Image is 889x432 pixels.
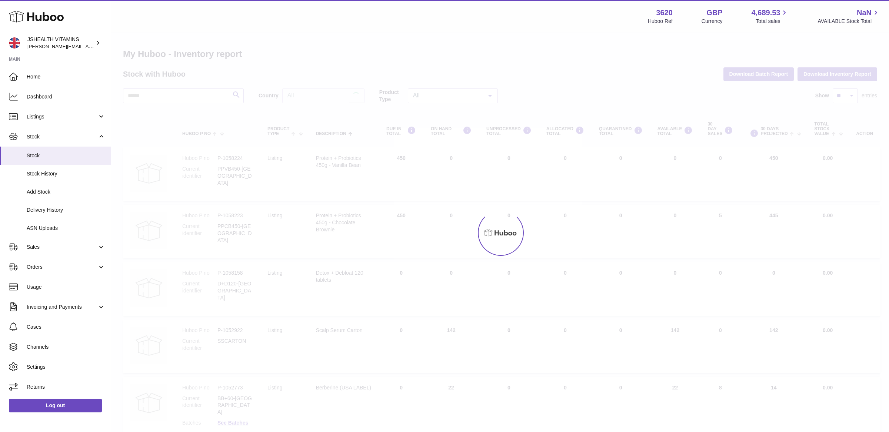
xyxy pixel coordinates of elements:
[702,18,723,25] div: Currency
[27,304,97,311] span: Invoicing and Payments
[648,18,673,25] div: Huboo Ref
[27,188,105,195] span: Add Stock
[9,399,102,412] a: Log out
[27,324,105,331] span: Cases
[857,8,872,18] span: NaN
[27,152,105,159] span: Stock
[756,18,789,25] span: Total sales
[27,43,149,49] span: [PERSON_NAME][EMAIL_ADDRESS][DOMAIN_NAME]
[27,93,105,100] span: Dashboard
[706,8,722,18] strong: GBP
[27,73,105,80] span: Home
[27,384,105,391] span: Returns
[27,344,105,351] span: Channels
[27,170,105,177] span: Stock History
[27,113,97,120] span: Listings
[27,264,97,271] span: Orders
[656,8,673,18] strong: 3620
[27,244,97,251] span: Sales
[27,284,105,291] span: Usage
[818,8,880,25] a: NaN AVAILABLE Stock Total
[9,37,20,48] img: francesca@jshealthvitamins.com
[27,133,97,140] span: Stock
[27,36,94,50] div: JSHEALTH VITAMINS
[752,8,780,18] span: 4,689.53
[27,225,105,232] span: ASN Uploads
[752,8,789,25] a: 4,689.53 Total sales
[818,18,880,25] span: AVAILABLE Stock Total
[27,207,105,214] span: Delivery History
[27,364,105,371] span: Settings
